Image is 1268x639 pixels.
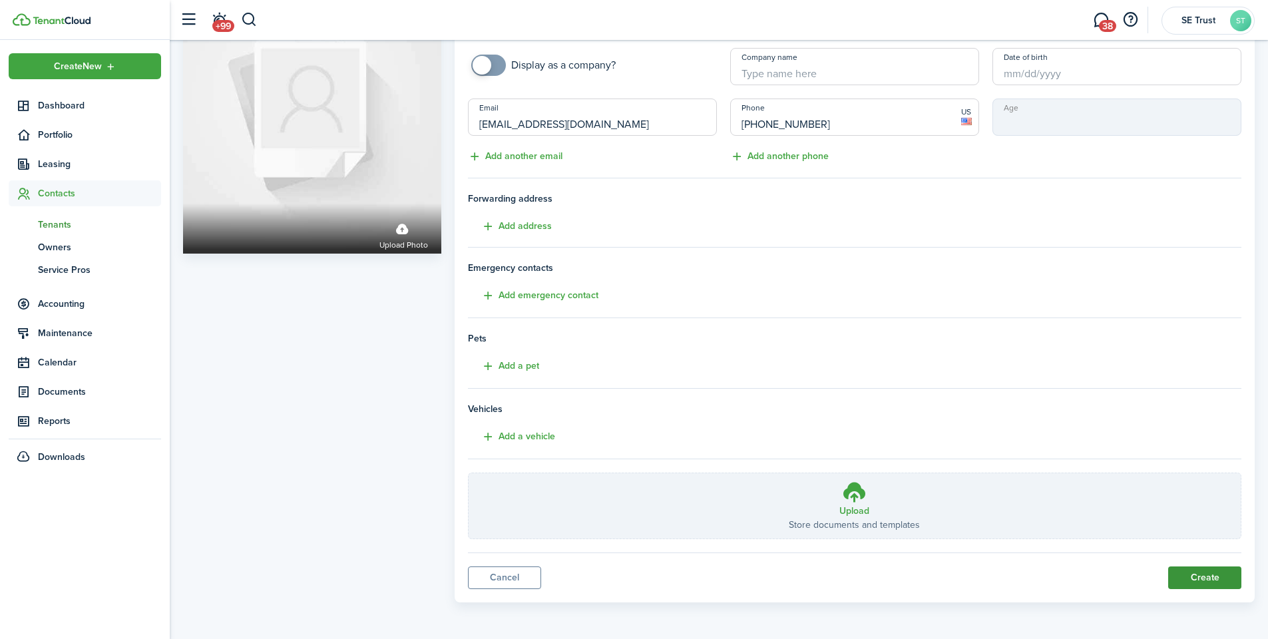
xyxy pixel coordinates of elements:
input: Type name here [730,48,979,85]
span: Dashboard [38,99,161,112]
label: Upload photo [379,216,428,252]
span: Contacts [38,186,161,200]
img: TenantCloud [13,13,31,26]
span: SE Trust [1171,16,1225,25]
a: Cancel [468,566,541,589]
button: Add emergency contact [468,288,598,304]
button: Search [241,9,258,31]
h4: Emergency contacts [468,261,1242,275]
span: Service Pros [38,263,161,277]
button: Add another phone [730,149,829,164]
h4: Vehicles [468,402,1242,416]
span: Leasing [38,157,161,171]
span: Calendar [38,355,161,369]
button: Add another email [468,149,562,164]
a: Messaging [1088,3,1114,37]
span: Forwarding address [468,192,1242,206]
avatar-text: ST [1230,10,1251,31]
span: +99 [212,20,234,32]
p: Store documents and templates [789,518,920,532]
input: mm/dd/yyyy [992,48,1241,85]
button: Add a pet [468,359,539,374]
h4: Pets [468,331,1242,345]
span: US [961,106,972,118]
button: Create [1168,566,1241,589]
span: 38 [1099,20,1116,32]
input: Add email here [468,99,717,136]
span: Upload photo [379,238,428,252]
button: Add a vehicle [468,429,555,445]
button: Add address [468,219,552,234]
button: Open resource center [1119,9,1142,31]
img: TenantCloud [33,17,91,25]
span: Tenants [38,218,161,232]
h3: Upload [839,504,869,518]
button: Open sidebar [176,7,201,33]
a: Service Pros [9,258,161,281]
span: Downloads [38,450,85,464]
a: Tenants [9,213,161,236]
span: Owners [38,240,161,254]
input: Add phone number [730,99,979,136]
span: Portfolio [38,128,161,142]
a: Dashboard [9,93,161,118]
a: Notifications [206,3,232,37]
a: Reports [9,408,161,434]
span: Create New [54,62,102,71]
span: Accounting [38,297,161,311]
a: Owners [9,236,161,258]
span: Documents [38,385,161,399]
span: Reports [38,414,161,428]
span: Maintenance [38,326,161,340]
button: Open menu [9,53,161,79]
